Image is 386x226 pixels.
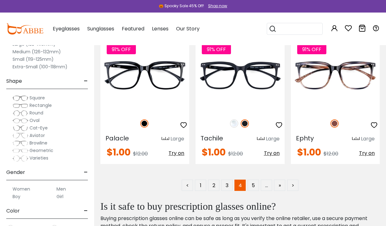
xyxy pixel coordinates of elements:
img: Aviator.png [13,133,28,139]
span: Shape [6,74,22,89]
span: Tachile [201,134,223,143]
label: Boy [13,193,20,200]
span: Oval [29,117,40,124]
a: » [274,180,285,191]
img: Round.png [13,110,28,116]
span: Eyeglasses [53,25,80,32]
img: Rectangle.png [13,102,28,109]
label: Extra-Small (100-118mm) [13,63,67,71]
span: $12.00 [228,150,243,157]
img: Cat-Eye.png [13,125,28,131]
div: 🎃 Spooky Sale 45% Off! [159,3,204,9]
img: Geometric.png [13,148,28,154]
span: $1.00 [107,145,131,159]
img: Brown Ephty - Plastic ,Universal Bridge Fit [291,39,380,113]
img: Matte-black Tachile - Plastic ,Universal Bridge Fit [196,39,284,113]
span: Round [29,110,43,116]
h2: Is it safe to buy prescription glasses online? [100,200,373,212]
img: abbeglasses.com [6,23,43,34]
img: Oval.png [13,118,28,124]
span: 91% OFF [297,45,326,54]
a: > [287,180,298,191]
span: Browline [29,140,47,146]
span: - [84,203,88,218]
img: Black [140,119,148,128]
span: Gender [6,165,25,180]
div: Large [170,135,184,143]
span: 4 [234,180,246,191]
img: size ruler [257,137,265,141]
button: Try on [359,148,375,159]
span: Our Story [176,25,200,32]
img: Square.png [13,95,28,101]
img: Varieties.png [13,155,28,162]
span: Ephty [296,134,314,143]
span: … [261,180,272,191]
span: Rectangle [29,102,52,108]
img: size ruler [162,137,169,141]
span: - [84,74,88,89]
a: < [182,180,193,191]
span: Square [29,95,45,101]
span: $1.00 [297,145,321,159]
div: Large [361,135,375,143]
span: $1.00 [202,145,226,159]
label: Men [56,185,66,193]
span: 91% OFF [202,45,231,54]
span: Lenses [152,25,169,32]
span: Geometric [29,147,53,154]
span: 91% OFF [107,45,136,54]
span: Sunglasses [87,25,114,32]
div: Shop now [208,3,227,9]
img: Browline.png [13,140,28,146]
label: Women [13,185,30,193]
label: Medium (126-132mm) [13,48,61,55]
span: $12.00 [133,150,148,157]
a: 2 [208,180,219,191]
span: Featured [122,25,144,32]
span: Varieties [29,155,48,161]
span: Cat-Eye [29,125,48,131]
img: Brown [330,119,339,128]
span: - [84,165,88,180]
span: Aviator [29,132,45,139]
button: Try on [264,148,280,159]
button: Try on [169,148,184,159]
span: Try on [359,150,375,157]
div: Large [266,135,280,143]
span: Color [6,203,20,218]
a: 3 [221,180,233,191]
span: $12.00 [324,150,338,157]
a: 5 [248,180,259,191]
a: Shop now [205,3,227,8]
span: Try on [169,150,184,157]
img: size ruler [352,137,360,141]
a: 1 [195,180,206,191]
img: Clear [230,119,238,128]
label: Girl [56,193,63,200]
img: Black Palacle - Plastic ,Universal Bridge Fit [100,39,189,113]
span: Try on [264,150,280,157]
img: Matte Black [241,119,249,128]
span: Palacle [105,134,129,143]
label: Small (119-125mm) [13,55,54,63]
